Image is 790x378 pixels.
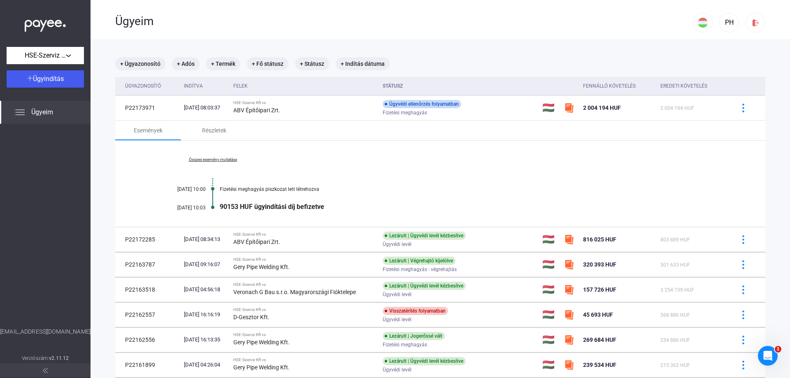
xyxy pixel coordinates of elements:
[115,252,181,277] td: P22163787
[564,310,574,320] img: szamlazzhu-mini
[184,235,227,243] div: [DATE] 08:34:13
[233,81,376,91] div: Felek
[184,336,227,344] div: [DATE] 16:13:35
[734,281,752,298] button: more-blue
[539,352,561,377] td: 🇭🇺
[660,105,694,111] span: 2 004 194 HUF
[539,95,561,120] td: 🇭🇺
[583,104,621,111] span: 2 004 194 HUF
[564,360,574,370] img: szamlazzhu-mini
[184,104,227,112] div: [DATE] 08:03:37
[758,346,778,366] iframe: Intercom live chat
[247,57,288,70] mat-chip: + Fő státusz
[660,81,724,91] div: Eredeti követelés
[233,357,376,362] div: HSE-Szerviz Kft vs
[739,260,748,269] img: more-blue
[115,302,181,327] td: P22162557
[184,311,227,319] div: [DATE] 16:16:19
[233,257,376,262] div: HSE-Szerviz Kft vs
[583,336,616,343] span: 269 684 HUF
[156,157,269,162] a: Összes esemény mutatása
[233,264,290,270] strong: Gery Pipe Welding Kft.
[233,100,376,105] div: HSE-Szerviz Kft vs
[233,107,280,114] strong: ABV Építőipari Zrt.
[698,18,708,28] img: HU
[233,282,376,287] div: HSE-Szerviz Kft vs
[383,257,455,265] div: Lezárult | Végrehajtó kijelölve
[539,227,561,252] td: 🇭🇺
[734,331,752,348] button: more-blue
[564,285,574,295] img: szamlazzhu-mini
[383,365,411,375] span: Ügyvédi levél
[233,307,376,312] div: HSE-Szerviz Kft vs
[383,357,466,365] div: Lezárult | Ügyvédi levél kézbesítve
[734,231,752,248] button: more-blue
[49,355,69,361] strong: v2.11.12
[125,81,177,91] div: Ügyazonosító
[115,227,181,252] td: P22172285
[739,104,748,112] img: more-blue
[233,81,248,91] div: Felek
[383,282,466,290] div: Lezárult | Ügyvédi levél kézbesítve
[583,81,653,91] div: Fennálló követelés
[295,57,329,70] mat-chip: + Státusz
[31,107,53,117] span: Ügyeim
[383,307,448,315] div: Visszatérítés folyamatban
[539,252,561,277] td: 🇭🇺
[739,311,748,319] img: more-blue
[539,302,561,327] td: 🇭🇺
[115,57,165,70] mat-chip: + Ügyazonosító
[383,100,461,108] div: Ügyvédi ellenőrzés folyamatban
[383,332,445,340] div: Lezárult | Jogerőssé vált
[184,285,227,294] div: [DATE] 04:56:18
[583,236,616,243] span: 816 025 HUF
[184,361,227,369] div: [DATE] 04:26:04
[583,286,616,293] span: 157 726 HUF
[734,356,752,373] button: more-blue
[233,314,270,320] strong: D-Gesztor Kft.
[564,103,574,113] img: szamlazzhu-mini
[184,81,203,91] div: Indítva
[233,239,280,245] strong: ABV Építőipari Zrt.
[25,15,66,32] img: white-payee-white-dot.svg
[564,260,574,269] img: szamlazzhu-mini
[220,203,724,211] div: 90153 HUF ügyindítási díj befizetve
[660,287,694,293] span: 3 254 739 HUF
[7,70,84,88] button: Ügyindítás
[660,237,690,243] span: 803 889 HUF
[233,364,290,371] strong: Gery Pipe Welding Kft.
[33,75,64,83] span: Ügyindítás
[206,57,240,70] mat-chip: + Termék
[539,327,561,352] td: 🇭🇺
[722,18,736,28] div: PH
[7,47,84,64] button: HSE-Szerviz Kft
[233,332,376,337] div: HSE-Szerviz Kft vs
[184,81,227,91] div: Indítva
[15,107,25,117] img: list.svg
[134,125,163,135] div: Események
[383,340,427,350] span: Fizetési meghagyás
[383,239,411,249] span: Ügyvédi levél
[583,362,616,368] span: 239 534 HUF
[746,13,765,32] button: logout-red
[383,315,411,325] span: Ügyvédi levél
[660,81,707,91] div: Eredeti követelés
[115,327,181,352] td: P22162556
[43,368,48,373] img: arrow-double-left-grey.svg
[564,234,574,244] img: szamlazzhu-mini
[564,335,574,345] img: szamlazzhu-mini
[583,311,613,318] span: 45 693 HUF
[539,277,561,302] td: 🇭🇺
[383,264,457,274] span: Fizetési meghagyás - végrehajtás
[156,205,206,211] div: [DATE] 10:03
[125,81,161,91] div: Ügyazonosító
[115,352,181,377] td: P22161899
[383,232,466,240] div: Lezárult | Ügyvédi levél kézbesítve
[775,346,781,352] span: 1
[739,285,748,294] img: more-blue
[25,51,66,60] span: HSE-Szerviz Kft
[583,261,616,268] span: 320 393 HUF
[115,14,693,28] div: Ügyeim
[583,81,636,91] div: Fennálló követelés
[660,337,690,343] span: 254 886 HUF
